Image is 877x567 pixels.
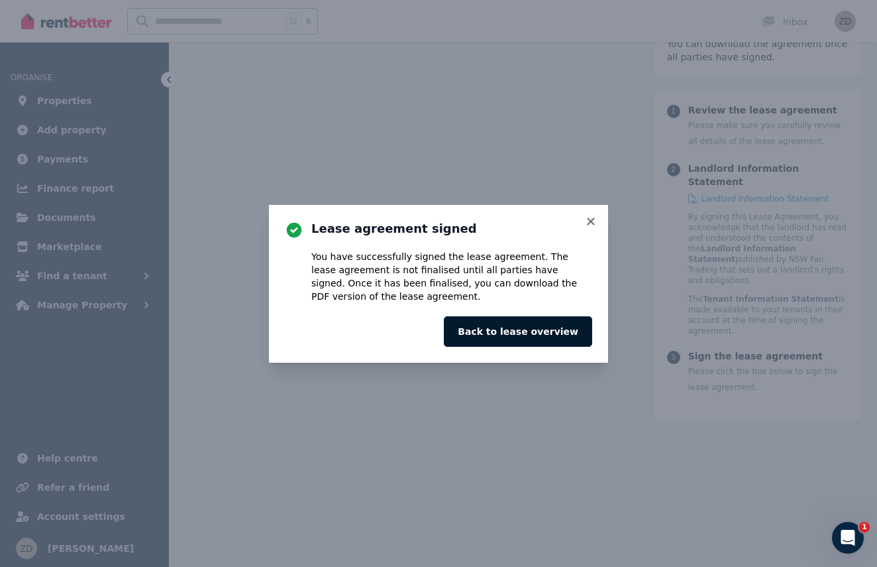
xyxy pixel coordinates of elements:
[444,316,592,347] button: Back to lease overview
[311,221,592,237] h3: Lease agreement signed
[832,522,864,554] iframe: Intercom live chat
[859,522,870,533] span: 1
[311,265,558,288] span: not finalised until all parties have signed
[311,250,592,303] div: You have successfully signed the lease agreement. The lease agreement is . Once it has been final...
